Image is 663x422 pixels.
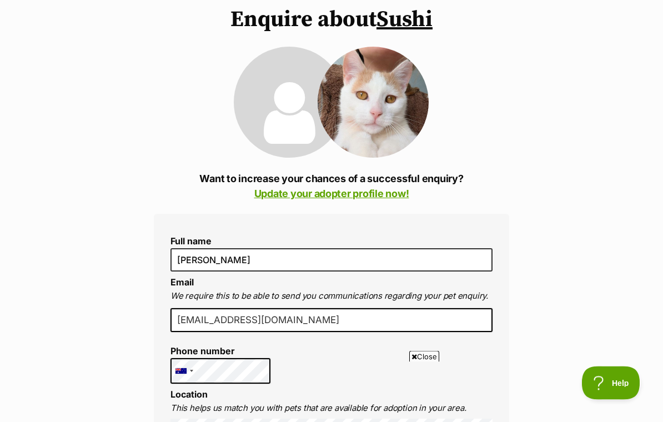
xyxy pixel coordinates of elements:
h1: Enquire about [154,7,509,33]
span: Close [409,351,439,362]
iframe: Advertisement [62,366,601,416]
p: Want to increase your chances of a successful enquiry? [154,172,509,202]
a: Update your adopter profile now! [254,188,409,200]
a: Sushi [376,6,433,34]
label: Phone number [170,346,270,356]
label: Full name [170,237,493,247]
input: E.g. Jimmy Chew [170,249,493,272]
img: Sushi [318,47,429,158]
p: We require this to be able to send you communications regarding your pet enquiry. [170,290,493,303]
label: Email [170,277,194,288]
iframe: Help Scout Beacon - Open [582,366,641,400]
div: Australia: +61 [171,359,197,384]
